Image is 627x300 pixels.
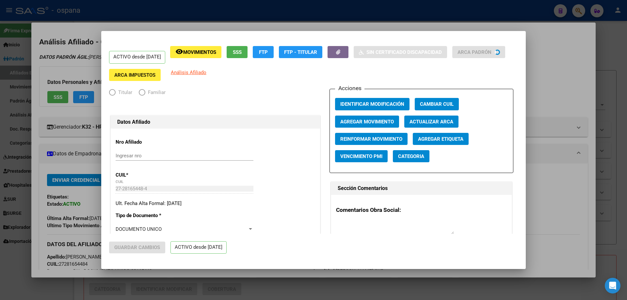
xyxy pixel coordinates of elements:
[114,72,155,78] span: ARCA Impuestos
[336,206,507,214] h3: Comentarios Obra Social:
[279,46,322,58] button: FTP - Titular
[340,153,382,159] span: Vencimiento PMI
[284,49,317,55] span: FTP - Titular
[171,70,206,75] span: Análisis Afiliado
[170,46,221,58] button: Movimientos
[420,102,454,107] span: Cambiar CUIL
[366,49,442,55] span: Sin Certificado Discapacidad
[404,116,458,128] button: Actualizar ARCA
[233,49,242,55] span: SSS
[116,171,175,179] p: CUIL
[253,46,274,58] button: FTP
[227,46,248,58] button: SSS
[415,98,459,110] button: Cambiar CUIL
[117,118,313,126] h1: Datos Afiliado
[109,242,165,253] button: Guardar Cambios
[116,200,315,207] div: Ult. Fecha Alta Formal: [DATE]
[340,119,394,125] span: Agregar Movimiento
[335,98,410,110] button: Identificar Modificación
[109,69,161,81] button: ARCA Impuestos
[410,119,453,125] span: Actualizar ARCA
[418,136,463,142] span: Agregar Etiqueta
[259,49,268,55] span: FTP
[458,49,491,55] span: ARCA Padrón
[413,133,469,145] button: Agregar Etiqueta
[398,153,424,159] span: Categoria
[183,49,216,55] span: Movimientos
[175,48,183,55] mat-icon: remove_red_eye
[340,102,404,107] span: Identificar Modificación
[393,150,429,162] button: Categoria
[335,116,399,128] button: Agregar Movimiento
[605,278,620,293] div: Open Intercom Messenger
[452,46,505,58] button: ARCA Padrón
[145,89,166,96] span: Familiar
[335,133,408,145] button: Reinformar Movimiento
[170,241,227,254] p: ACTIVO desde [DATE]
[109,51,165,64] p: ACTIVO desde [DATE]
[340,136,402,142] span: Reinformar Movimiento
[116,212,175,219] p: Tipo de Documento *
[354,46,447,58] button: Sin Certificado Discapacidad
[116,89,132,96] span: Titular
[338,184,505,192] h1: Sección Comentarios
[116,226,162,232] span: DOCUMENTO UNICO
[114,245,160,250] span: Guardar Cambios
[335,150,388,162] button: Vencimiento PMI
[116,138,175,146] p: Nro Afiliado
[335,84,364,92] h3: Acciones
[109,91,172,97] mat-radio-group: Elija una opción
